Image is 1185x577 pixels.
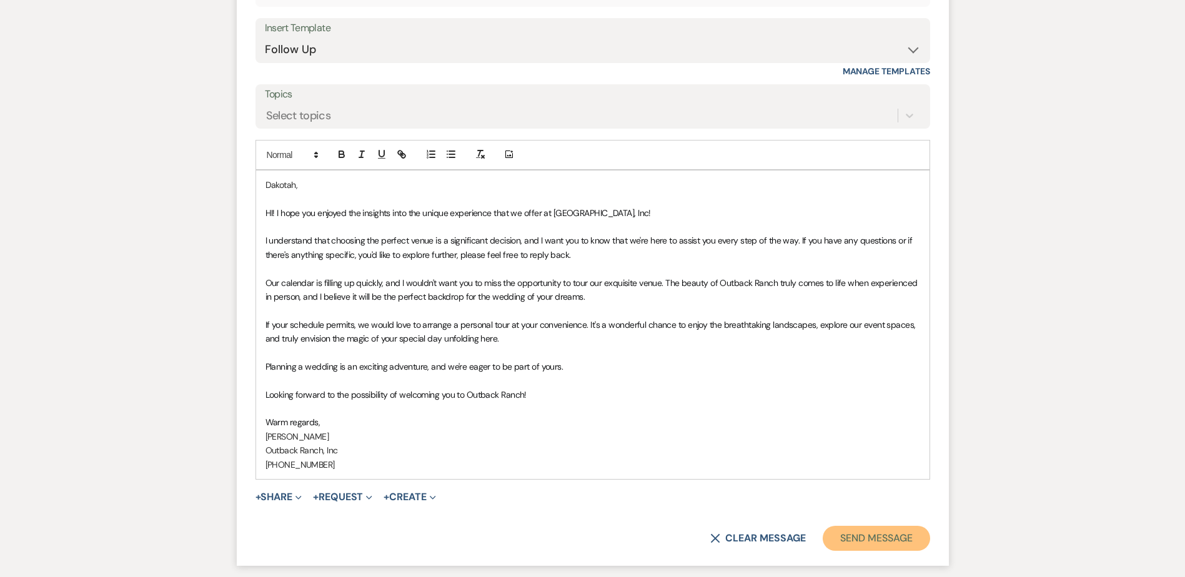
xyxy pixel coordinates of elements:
button: Clear message [710,533,805,543]
span: [PERSON_NAME] [265,431,329,442]
button: Create [384,492,435,502]
label: Topics [265,86,921,104]
span: Planning a wedding is an exciting adventure, and we're eager to be part of yours. [265,361,563,372]
span: Our calendar is filling up quickly, and I wouldn't want you to miss the opportunity to tour our e... [265,277,920,302]
a: Manage Templates [843,66,930,77]
p: Dakotah, [265,178,920,192]
span: + [384,492,389,502]
button: Share [255,492,302,502]
span: If your schedule permits, we would love to arrange a personal tour at your convenience. It's a wo... [265,319,918,344]
span: + [313,492,319,502]
span: [PHONE_NUMBER] [265,459,335,470]
span: Warm regards, [265,417,320,428]
span: I understand that choosing the perfect venue is a significant decision, and I want you to know th... [265,235,915,260]
span: HI! I hope you enjoyed the insights into the unique experience that we offer at [GEOGRAPHIC_DATA]... [265,207,651,219]
span: Looking forward to the possibility of welcoming you to Outback Ranch! [265,389,527,400]
span: Outback Ranch, Inc [265,445,338,456]
button: Request [313,492,372,502]
span: + [255,492,261,502]
button: Send Message [823,526,930,551]
div: Select topics [266,107,331,124]
div: Insert Template [265,19,921,37]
